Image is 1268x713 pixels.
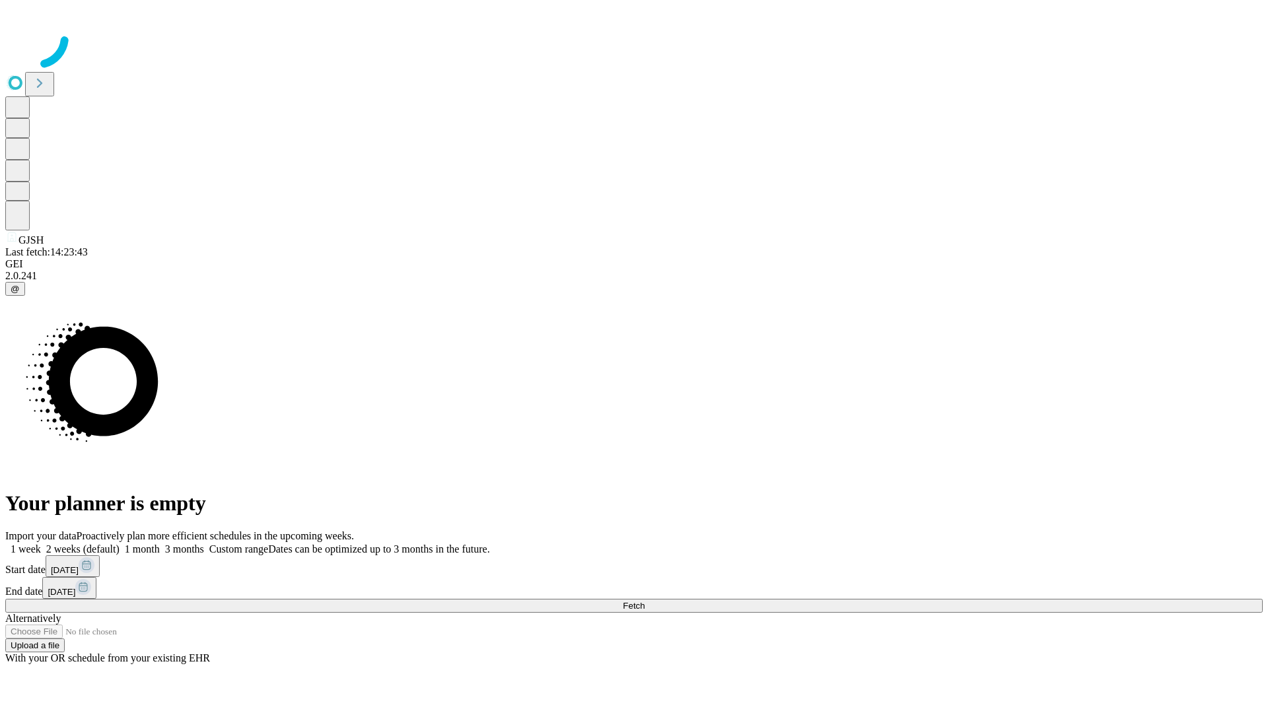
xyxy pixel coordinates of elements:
[51,565,79,575] span: [DATE]
[18,234,44,246] span: GJSH
[48,587,75,597] span: [DATE]
[46,555,100,577] button: [DATE]
[5,258,1263,270] div: GEI
[11,543,41,555] span: 1 week
[46,543,120,555] span: 2 weeks (default)
[5,613,61,624] span: Alternatively
[5,652,210,663] span: With your OR schedule from your existing EHR
[11,284,20,294] span: @
[5,577,1263,599] div: End date
[268,543,489,555] span: Dates can be optimized up to 3 months in the future.
[77,530,354,541] span: Proactively plan more efficient schedules in the upcoming weeks.
[5,555,1263,577] div: Start date
[165,543,204,555] span: 3 months
[5,246,88,257] span: Last fetch: 14:23:43
[5,530,77,541] span: Import your data
[5,599,1263,613] button: Fetch
[5,270,1263,282] div: 2.0.241
[5,282,25,296] button: @
[42,577,96,599] button: [DATE]
[209,543,268,555] span: Custom range
[5,638,65,652] button: Upload a file
[623,601,645,611] span: Fetch
[125,543,160,555] span: 1 month
[5,491,1263,516] h1: Your planner is empty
